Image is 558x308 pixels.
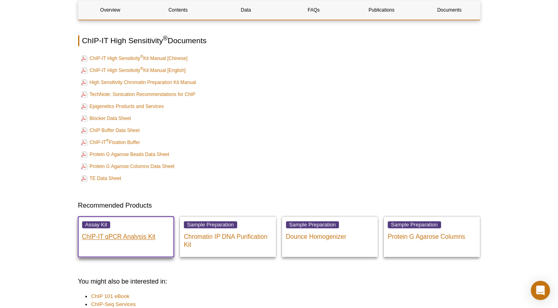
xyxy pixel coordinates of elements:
a: Sample Preparation Protein G Agarose Columns [384,216,480,257]
sup: ® [140,66,143,71]
a: ChIP Buffer Data Sheet [81,126,140,135]
p: Dounce Homogenizer [286,229,374,241]
a: ChIP 101 eBook [91,292,130,300]
sup: ® [163,34,168,41]
a: Protein G Agarose Columns Data Sheet [81,162,175,171]
h3: You might also be interested in: [78,277,480,286]
a: Epigenetics Products and Services [81,102,164,111]
a: FAQs [282,0,345,20]
a: Blocker Data Sheet [81,114,131,123]
h3: Recommended Products [78,201,480,210]
a: Publications [350,0,413,20]
p: ChIP-IT qPCR Analysis Kit [82,229,170,241]
p: Chromatin IP DNA Purification Kit [184,229,272,249]
a: High Sensitivity Chromatin Preparation Kit Manual [81,78,196,87]
a: Protein G Agarose Beads Data Sheet [81,150,169,159]
a: Sample Preparation Chromatin IP DNA Purification Kit [180,216,276,257]
a: Data [214,0,278,20]
a: TechNote: Sonication Recommendations for ChIP [81,90,195,99]
a: ChIP-IT®Fixation Buffer [81,138,140,147]
span: Assay Kit [82,221,111,228]
a: TE Data Sheet [81,174,121,183]
a: Contents [146,0,210,20]
h2: ChIP-IT High Sensitivity Documents [78,35,480,46]
p: Protein G Agarose Columns [388,229,476,241]
span: Sample Preparation [184,221,237,228]
sup: ® [106,138,109,143]
a: Overview [79,0,142,20]
a: Sample Preparation Dounce Homogenizer [282,216,378,257]
a: Assay Kit ChIP-IT qPCR Analysis Kit [78,216,174,257]
a: ChIP-IT High Sensitivity®Kit Manual [English] [81,66,186,75]
a: ChIP-IT High Sensitivity®Kit Manual [Chinese] [81,54,188,63]
span: Sample Preparation [286,221,339,228]
a: Documents [417,0,481,20]
div: Open Intercom Messenger [531,281,550,300]
span: Sample Preparation [388,221,441,228]
sup: ® [140,54,143,59]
